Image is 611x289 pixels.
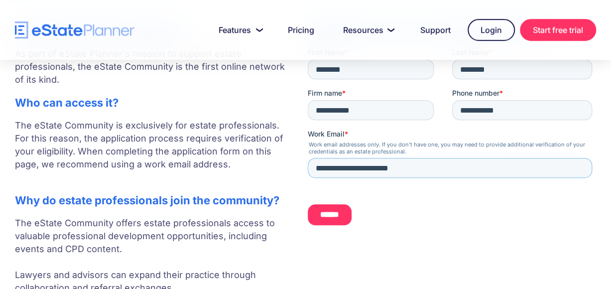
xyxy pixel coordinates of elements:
[308,47,596,233] iframe: Form 0
[276,20,326,40] a: Pricing
[331,20,403,40] a: Resources
[15,119,288,184] p: The eState Community is exclusively for estate professionals. For this reason, the application pr...
[408,20,463,40] a: Support
[520,19,596,41] a: Start free trial
[15,21,134,39] a: home
[15,194,288,207] h2: Why do estate professionals join the community?
[468,19,515,41] a: Login
[15,47,288,86] p: As part of eState Planner's mission to support estate professionals, the eState Community is the ...
[15,96,288,109] h2: Who can access it?
[207,20,271,40] a: Features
